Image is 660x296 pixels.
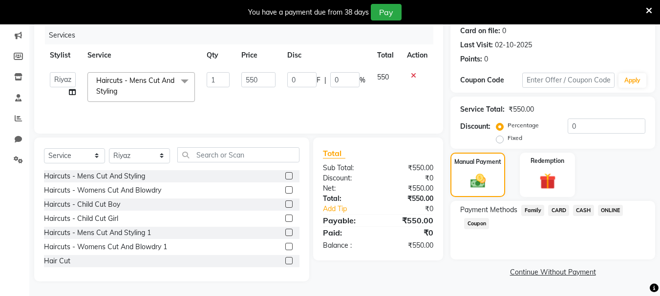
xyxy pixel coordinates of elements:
[316,240,378,251] div: Balance :
[316,204,388,214] a: Add Tip
[598,205,623,216] span: ONLINE
[177,147,299,162] input: Search or Scan
[460,75,522,85] div: Coupon Code
[495,40,532,50] div: 02-10-2025
[389,204,441,214] div: ₹0
[44,214,118,224] div: Haircuts - Child Cut Girl
[378,227,441,238] div: ₹0
[281,44,371,66] th: Disc
[464,218,489,229] span: Coupon
[466,172,490,190] img: _cash.svg
[484,54,488,64] div: 0
[378,215,441,226] div: ₹550.00
[508,134,522,142] label: Fixed
[316,227,378,238] div: Paid:
[618,73,646,88] button: Apply
[534,171,561,191] img: _gift.svg
[522,73,615,88] input: Enter Offer / Coupon Code
[44,199,120,210] div: Haircuts - Child Cut Boy
[316,163,378,173] div: Sub Total:
[201,44,236,66] th: Qty
[82,44,201,66] th: Service
[235,44,281,66] th: Price
[377,73,389,81] span: 550
[531,157,564,165] label: Redemption
[316,173,378,183] div: Discount:
[460,205,517,215] span: Payment Methods
[460,104,505,115] div: Service Total:
[521,205,544,216] span: Family
[378,194,441,204] div: ₹550.00
[316,215,378,226] div: Payable:
[45,26,441,44] div: Services
[378,163,441,173] div: ₹550.00
[378,240,441,251] div: ₹550.00
[44,44,82,66] th: Stylist
[573,205,594,216] span: CASH
[508,121,539,130] label: Percentage
[548,205,569,216] span: CARD
[317,75,320,85] span: F
[378,183,441,194] div: ₹550.00
[460,54,482,64] div: Points:
[324,75,326,85] span: |
[96,76,174,95] span: Haircuts - Mens Cut And Styling
[44,228,151,238] div: Haircuts - Mens Cut And Styling 1
[316,194,378,204] div: Total:
[454,158,501,166] label: Manual Payment
[378,173,441,183] div: ₹0
[248,7,369,18] div: You have a payment due from 38 days
[360,75,365,85] span: %
[509,104,534,115] div: ₹550.00
[323,148,345,158] span: Total
[44,171,145,181] div: Haircuts - Mens Cut And Styling
[371,44,401,66] th: Total
[460,40,493,50] div: Last Visit:
[401,44,433,66] th: Action
[460,26,500,36] div: Card on file:
[316,183,378,194] div: Net:
[460,121,490,132] div: Discount:
[44,242,167,252] div: Haircuts - Womens Cut And Blowdry 1
[44,256,70,266] div: Hair Cut
[452,267,653,277] a: Continue Without Payment
[44,185,161,196] div: Haircuts - Womens Cut And Blowdry
[502,26,506,36] div: 0
[371,4,402,20] button: Pay
[117,87,122,96] a: x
